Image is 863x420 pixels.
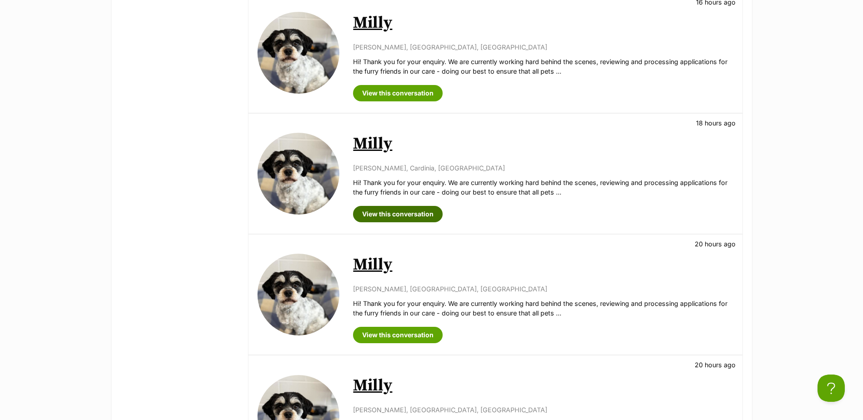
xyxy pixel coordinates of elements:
[353,299,733,318] p: Hi! Thank you for your enquiry. We are currently working hard behind the scenes, reviewing and pr...
[353,85,443,101] a: View this conversation
[353,163,733,173] p: [PERSON_NAME], Cardinia, [GEOGRAPHIC_DATA]
[353,57,733,76] p: Hi! Thank you for your enquiry. We are currently working hard behind the scenes, reviewing and pr...
[696,118,736,128] p: 18 hours ago
[353,42,733,52] p: [PERSON_NAME], [GEOGRAPHIC_DATA], [GEOGRAPHIC_DATA]
[353,134,392,154] a: Milly
[695,239,736,249] p: 20 hours ago
[353,206,443,222] a: View this conversation
[353,405,733,415] p: [PERSON_NAME], [GEOGRAPHIC_DATA], [GEOGRAPHIC_DATA]
[257,12,339,94] img: Milly
[353,13,392,33] a: Milly
[257,254,339,335] img: Milly
[353,255,392,275] a: Milly
[353,284,733,294] p: [PERSON_NAME], [GEOGRAPHIC_DATA], [GEOGRAPHIC_DATA]
[695,360,736,370] p: 20 hours ago
[353,327,443,343] a: View this conversation
[353,178,733,197] p: Hi! Thank you for your enquiry. We are currently working hard behind the scenes, reviewing and pr...
[818,375,845,402] iframe: Help Scout Beacon - Open
[257,133,339,215] img: Milly
[353,375,392,396] a: Milly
